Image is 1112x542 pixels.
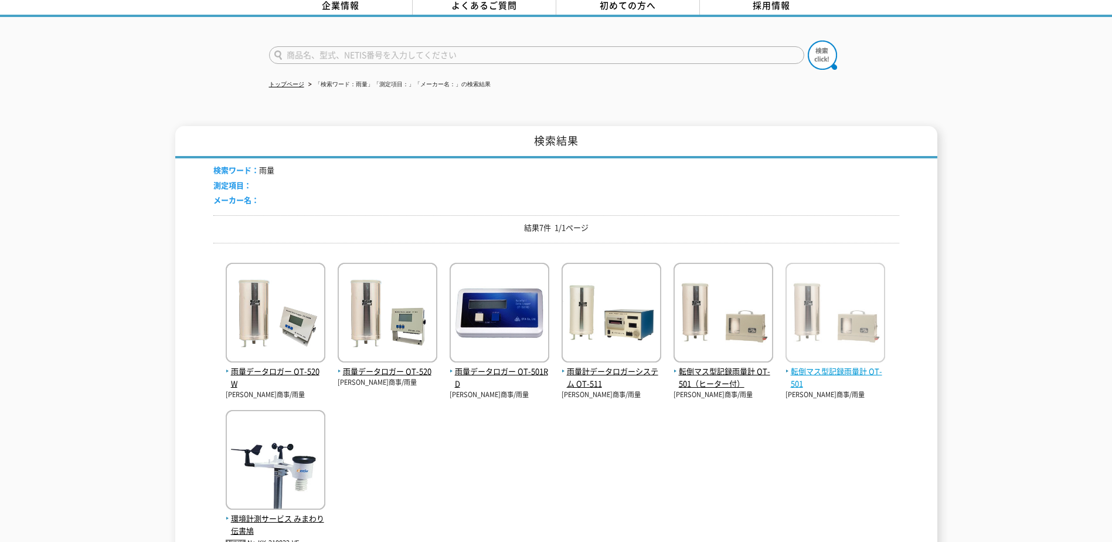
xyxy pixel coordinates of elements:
[306,79,491,91] li: 「検索ワード：雨量」「測定項目：」「メーカー名：」の検索結果
[338,353,437,378] a: 雨量データロガー OT-520
[450,263,549,365] img: OT-501RD
[785,263,885,365] img: OT-501
[175,126,937,158] h1: 検索結果
[785,353,885,389] a: 転倒マス型記録雨量計 OT-501
[785,390,885,400] p: [PERSON_NAME]商事/雨量
[226,263,325,365] img: OT-520W
[674,263,773,365] img: OT-501（ヒーター付）
[269,81,304,87] a: トップページ
[213,164,259,175] span: 検索ワード：
[674,365,773,390] span: 転倒マス型記録雨量計 OT-501（ヒーター付）
[226,500,325,537] a: 環境計測サービス みまわり伝書鳩
[226,353,325,389] a: 雨量データロガー OT-520W
[674,390,773,400] p: [PERSON_NAME]商事/雨量
[450,353,549,389] a: 雨量データロガー OT-501RD
[450,365,549,390] span: 雨量データロガー OT-501RD
[562,263,661,365] img: OT-511
[785,365,885,390] span: 転倒マス型記録雨量計 OT-501
[338,365,437,378] span: 雨量データロガー OT-520
[213,194,259,205] span: メーカー名：
[562,353,661,389] a: 雨量計データロガーシステム OT-511
[338,378,437,388] p: [PERSON_NAME]商事/雨量
[269,46,804,64] input: 商品名、型式、NETIS番号を入力してください
[226,365,325,390] span: 雨量データロガー OT-520W
[674,353,773,389] a: 転倒マス型記録雨量計 OT-501（ヒーター付）
[562,390,661,400] p: [PERSON_NAME]商事/雨量
[338,263,437,365] img: OT-520
[213,164,274,177] li: 雨量
[226,513,325,537] span: 環境計測サービス みまわり伝書鳩
[213,179,251,191] span: 測定項目：
[562,365,661,390] span: 雨量計データロガーシステム OT-511
[450,390,549,400] p: [PERSON_NAME]商事/雨量
[226,390,325,400] p: [PERSON_NAME]商事/雨量
[213,222,899,234] p: 結果7件 1/1ページ
[808,40,837,70] img: btn_search.png
[226,410,325,513] img: みまわり伝書鳩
